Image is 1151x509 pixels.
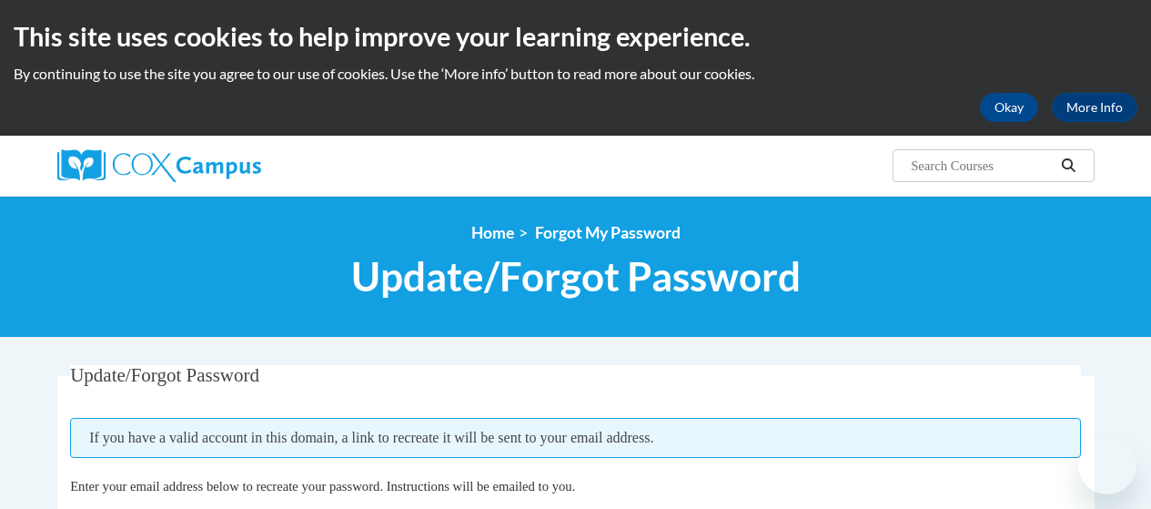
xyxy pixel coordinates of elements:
input: Search Courses [909,155,1055,177]
iframe: Button to launch messaging window [1078,436,1136,494]
button: Search [1055,155,1082,177]
button: Okay [980,93,1038,122]
a: Cox Campus [57,149,385,182]
span: Enter your email address below to recreate your password. Instructions will be emailed to you. [70,479,575,494]
img: Cox Campus [57,149,261,182]
span: If you have a valid account in this domain, a link to recreate it will be sent to your email addr... [70,418,1081,458]
span: Update/Forgot Password [70,364,259,386]
h2: This site uses cookies to help improve your learning experience. [14,18,1137,55]
span: Forgot My Password [535,223,681,242]
span: Update/Forgot Password [351,252,801,300]
a: Home [471,223,514,242]
a: More Info [1052,93,1137,122]
p: By continuing to use the site you agree to our use of cookies. Use the ‘More info’ button to read... [14,64,1137,84]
